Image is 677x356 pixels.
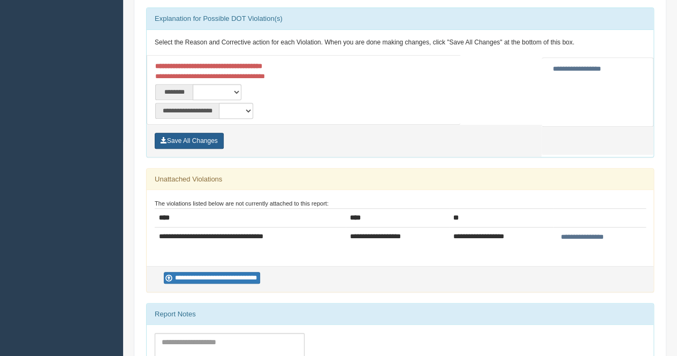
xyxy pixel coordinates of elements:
div: Report Notes [147,304,653,325]
button: Save [155,133,224,149]
div: Unattached Violations [147,169,653,190]
div: Select the Reason and Corrective action for each Violation. When you are done making changes, cli... [147,30,653,56]
small: The violations listed below are not currently attached to this report: [155,200,329,207]
div: Explanation for Possible DOT Violation(s) [147,8,653,29]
